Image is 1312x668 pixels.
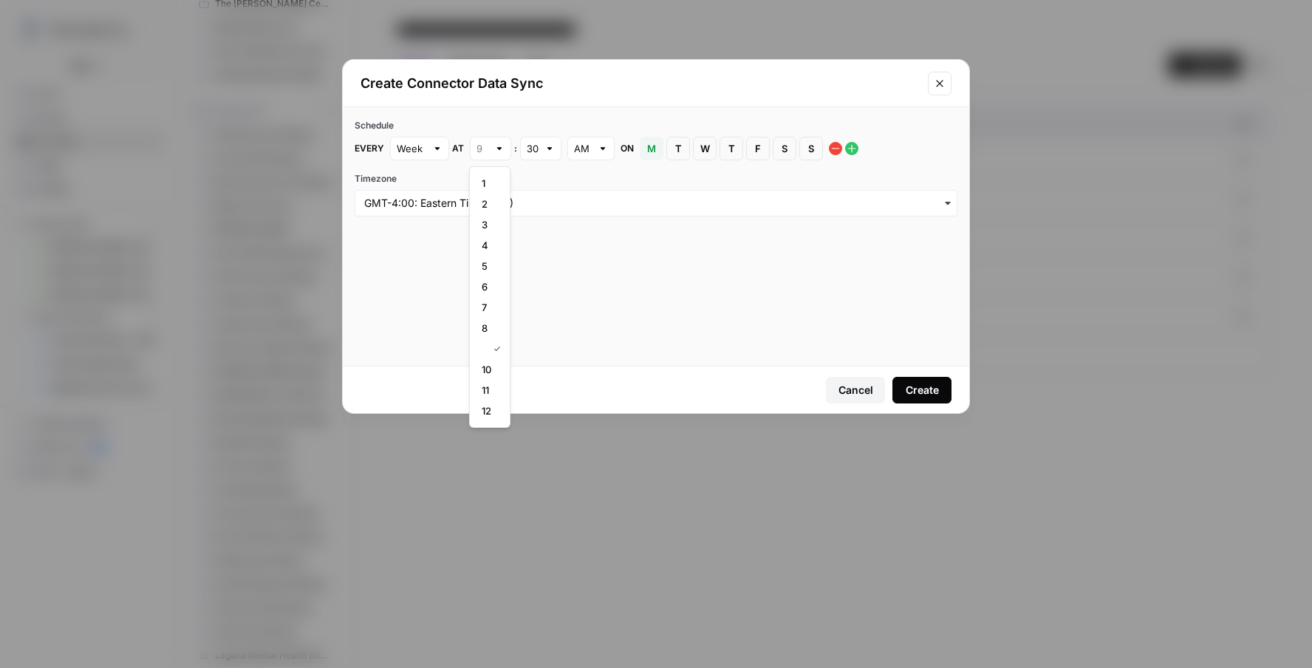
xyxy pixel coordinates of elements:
button: W [693,137,717,160]
div: Create [906,383,939,398]
input: AM [574,141,592,156]
span: at [452,142,464,155]
button: T [666,137,690,160]
input: 30 [527,141,539,156]
input: Week [397,141,426,156]
button: M [640,137,663,160]
button: S [799,137,823,160]
button: T [720,137,743,160]
span: 3 [482,217,492,232]
span: 1 [482,176,492,191]
div: Schedule [355,119,957,132]
span: Every [355,142,384,155]
div: Cancel [838,383,873,398]
span: 10 [482,362,492,377]
input: GMT-4:00: Eastern Time (EDT) [364,196,948,211]
span: S [807,141,816,156]
span: 7 [482,300,492,315]
span: T [674,141,683,156]
span: M [647,141,656,156]
button: F [746,137,770,160]
span: 4 [482,238,492,253]
span: W [700,141,709,156]
button: S [773,137,796,160]
span: 12 [482,403,492,418]
span: on [621,142,634,155]
span: 5 [482,259,492,273]
label: Timezone [355,172,957,185]
span: 2 [482,197,492,211]
span: S [780,141,789,156]
span: 11 [482,383,492,398]
span: T [727,141,736,156]
span: 8 [482,321,492,335]
button: Close modal [928,72,951,95]
button: Cancel [826,377,885,403]
span: : [514,142,517,155]
span: F [754,141,762,156]
span: 6 [482,279,492,294]
button: Create [892,377,951,403]
h2: Create Connector Data Sync [361,73,919,94]
input: 9 [476,141,488,156]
